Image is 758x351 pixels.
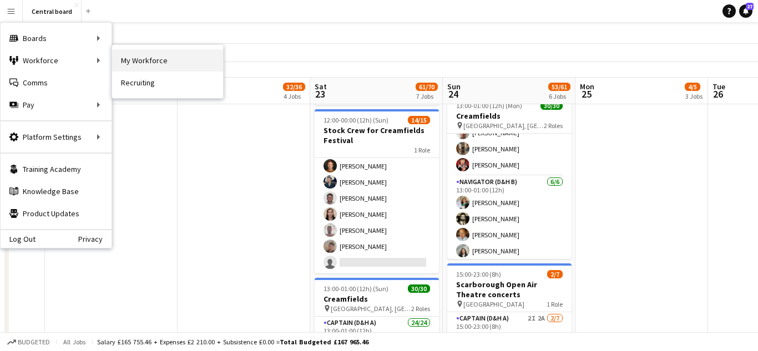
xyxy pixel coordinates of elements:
h3: Creamfields [315,294,439,304]
span: [GEOGRAPHIC_DATA], [GEOGRAPHIC_DATA] [331,304,411,313]
a: Privacy [78,235,112,243]
span: 25 [578,88,594,100]
div: 4 Jobs [284,92,305,100]
app-card-role: Navigator (D&H B)6/613:00-01:00 (12h)[PERSON_NAME][PERSON_NAME][PERSON_NAME][PERSON_NAME] [447,176,572,294]
div: 7 Jobs [416,92,437,100]
a: Recruiting [112,72,223,94]
span: [GEOGRAPHIC_DATA], [GEOGRAPHIC_DATA] [463,121,544,130]
span: 1 Role [547,300,563,308]
h3: Stock Crew for Creamfields Festival [315,125,439,145]
span: Tue [712,82,725,91]
a: 27 [739,4,752,18]
span: Budgeted [18,338,50,346]
span: 4/5 [685,83,700,91]
h3: Scarborough Open Air Theatre concerts [447,279,572,299]
span: 24 [446,88,461,100]
a: Log Out [1,235,36,243]
div: Workforce [1,49,112,72]
a: My Workforce [112,49,223,72]
app-job-card: 13:00-01:00 (12h) (Mon)30/30Creamfields [GEOGRAPHIC_DATA], [GEOGRAPHIC_DATA]2 Roles[PERSON_NAME][... [447,95,572,259]
span: 30/30 [408,284,430,293]
div: Platform Settings [1,126,112,148]
span: 1 Role [414,146,430,154]
span: 15:00-23:00 (8h) [456,270,501,278]
span: 13:00-01:00 (12h) (Sun) [324,284,388,293]
span: Sun [447,82,461,91]
span: 12:00-00:00 (12h) (Sun) [324,116,388,124]
span: 32/36 [283,83,305,91]
app-job-card: 12:00-00:00 (12h) (Sun)14/15Stock Crew for Creamfields Festival1 Role[PERSON_NAME][PERSON_NAME][P... [315,109,439,273]
span: [GEOGRAPHIC_DATA] [463,300,524,308]
a: Knowledge Base [1,180,112,202]
a: Comms [1,72,112,94]
span: All jobs [61,338,88,346]
div: Pay [1,94,112,116]
span: Mon [580,82,594,91]
span: 2 Roles [411,304,430,313]
h3: Creamfields [447,111,572,121]
span: 27 [746,3,754,10]
span: 13:00-01:00 (12h) (Mon) [456,101,522,110]
span: 53/61 [548,83,570,91]
span: 23 [313,88,327,100]
span: 2 Roles [544,121,563,130]
div: Salary £165 755.46 + Expenses £2 210.00 + Subsistence £0.00 = [97,338,368,346]
div: Boards [1,27,112,49]
a: Training Academy [1,158,112,180]
span: Total Budgeted £167 965.46 [280,338,368,346]
button: Budgeted [6,336,52,348]
div: 6 Jobs [549,92,570,100]
span: 26 [711,88,725,100]
span: Sat [315,82,327,91]
span: 14/15 [408,116,430,124]
span: 30/30 [540,101,563,110]
button: Central board [23,1,82,22]
span: 2/7 [547,270,563,278]
div: 3 Jobs [685,92,703,100]
a: Product Updates [1,202,112,225]
span: 61/70 [416,83,438,91]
